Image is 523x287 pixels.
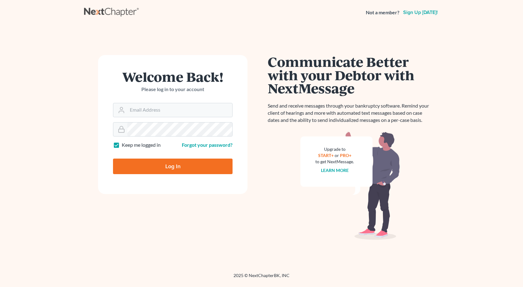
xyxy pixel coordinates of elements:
input: Email Address [127,103,232,117]
p: Please log in to your account [113,86,233,93]
a: START+ [318,153,334,158]
a: Sign up [DATE]! [402,10,439,15]
strong: Not a member? [366,9,399,16]
div: 2025 © NextChapterBK, INC [84,272,439,284]
h1: Welcome Back! [113,70,233,83]
label: Keep me logged in [122,141,161,149]
a: Learn more [321,168,349,173]
p: Send and receive messages through your bankruptcy software. Remind your client of hearings and mo... [268,102,433,124]
input: Log In [113,159,233,174]
a: PRO+ [340,153,351,158]
div: Upgrade to [315,146,354,152]
span: or [335,153,339,158]
a: Forgot your password? [182,142,233,148]
h1: Communicate Better with your Debtor with NextMessage [268,55,433,95]
div: to get NextMessage. [315,159,354,165]
img: nextmessage_bg-59042aed3d76b12b5cd301f8e5b87938c9018125f34e5fa2b7a6b67550977c72.svg [300,131,400,240]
